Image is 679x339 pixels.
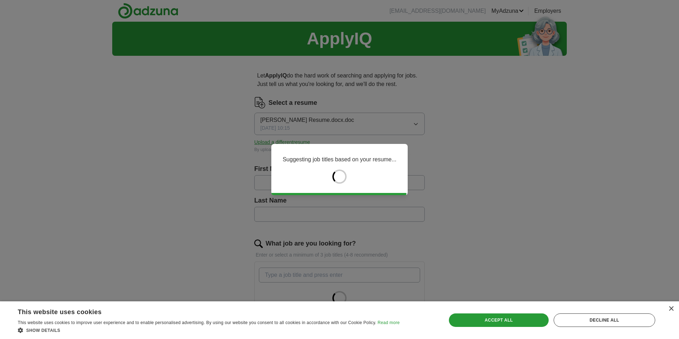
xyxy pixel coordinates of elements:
div: Close [668,306,674,312]
div: Show details [18,327,400,334]
p: Suggesting job titles based on your resume... [283,155,396,164]
div: This website uses cookies [18,306,382,316]
span: This website uses cookies to improve user experience and to enable personalised advertising. By u... [18,320,376,325]
div: Decline all [554,313,655,327]
a: Read more, opens a new window [377,320,400,325]
span: Show details [26,328,60,333]
div: Accept all [449,313,548,327]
